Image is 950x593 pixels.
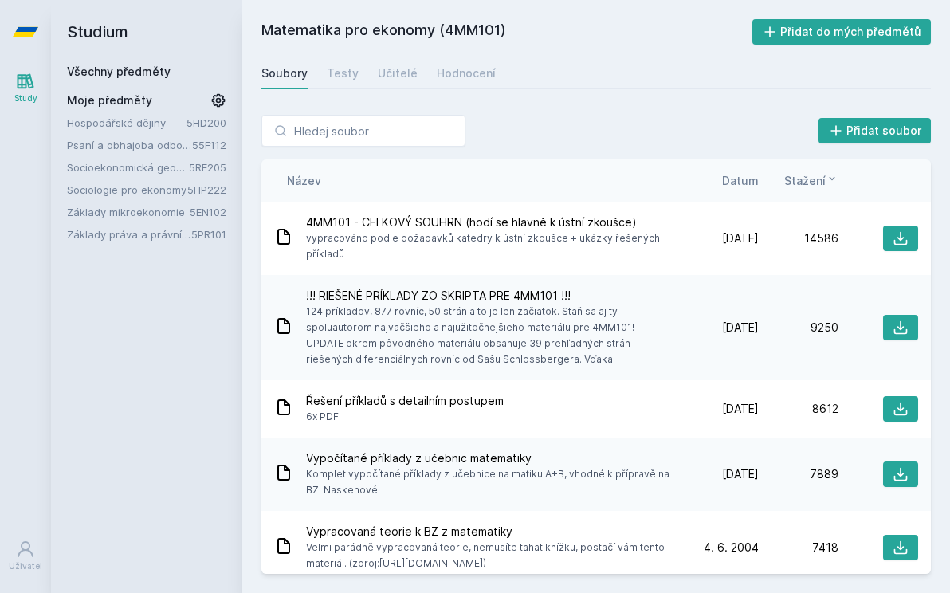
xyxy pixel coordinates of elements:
[759,320,838,336] div: 9250
[306,393,504,409] span: Řešení příkladů s detailním postupem
[261,19,752,45] h2: Matematika pro ekonomy (4MM101)
[752,19,932,45] button: Přidat do mých předmětů
[378,65,418,81] div: Učitelé
[327,57,359,89] a: Testy
[306,524,673,540] span: Vypracovaná teorie k BZ z matematiky
[186,116,226,129] a: 5HD200
[67,137,192,153] a: Psaní a obhajoba odborné práce
[67,226,191,242] a: Základy práva a právní nauky
[722,466,759,482] span: [DATE]
[437,57,496,89] a: Hodnocení
[14,92,37,104] div: Study
[67,182,187,198] a: Sociologie pro ekonomy
[67,159,189,175] a: Socioekonomická geografie
[704,540,759,556] span: 4. 6. 2004
[67,65,171,78] a: Všechny předměty
[192,139,226,151] a: 55F112
[784,172,826,189] span: Stažení
[759,466,838,482] div: 7889
[187,183,226,196] a: 5HP222
[261,115,465,147] input: Hledej soubor
[784,172,838,189] button: Stažení
[759,401,838,417] div: 8612
[722,401,759,417] span: [DATE]
[306,540,673,571] span: Velmi parádně vypracovaná teorie, nemusíte tahat knížku, postačí vám tento materiál. (zdroj:[URL]...
[306,214,673,230] span: 4MM101 - CELKOVÝ SOUHRN (hodí se hlavně k ústní zkoušce)
[67,92,152,108] span: Moje předměty
[261,57,308,89] a: Soubory
[759,540,838,556] div: 7418
[722,320,759,336] span: [DATE]
[190,206,226,218] a: 5EN102
[261,65,308,81] div: Soubory
[191,228,226,241] a: 5PR101
[306,288,673,304] span: !!! RIEŠENÉ PRÍKLADY ZO SKRIPTA PRE 4MM101 !!!
[327,65,359,81] div: Testy
[67,204,190,220] a: Základy mikroekonomie
[759,230,838,246] div: 14586
[306,466,673,498] span: Komplet vypočítané příklady z učebnice na matiku A+B, vhodné k přípravě na BZ. Naskenové.
[306,450,673,466] span: Vypočítané příklady z učebnic matematiky
[722,172,759,189] button: Datum
[306,230,673,262] span: vypracováno podle požadavků katedry k ústní zkoušce + ukázky řešených příkladů
[437,65,496,81] div: Hodnocení
[378,57,418,89] a: Učitelé
[67,115,186,131] a: Hospodářské dějiny
[3,532,48,580] a: Uživatel
[818,118,932,143] button: Přidat soubor
[3,64,48,112] a: Study
[306,409,504,425] span: 6x PDF
[189,161,226,174] a: 5RE205
[9,560,42,572] div: Uživatel
[287,172,321,189] button: Název
[722,230,759,246] span: [DATE]
[306,304,673,367] span: 124 príkladov, 877 rovníc, 50 strán a to je len začiatok. Staň sa aj ty spoluautorom najväčšieho ...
